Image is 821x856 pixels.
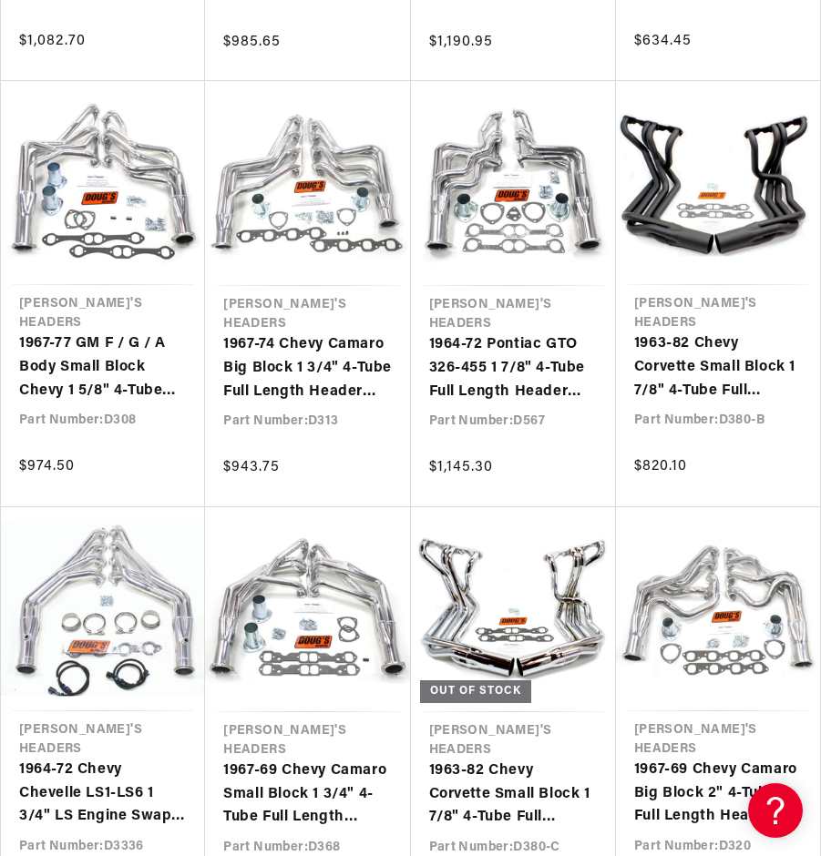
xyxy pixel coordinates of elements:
[634,759,802,829] a: 1967-69 Chevy Camaro Big Block 2" 4-Tube Full Length Header with Metallic Ceramic Coating
[19,332,187,403] a: 1967-77 GM F / G / A Body Small Block Chevy 1 5/8" 4-Tube Full Length Header with Metallic Cerami...
[223,759,392,830] a: 1967-69 Chevy Camaro Small Block 1 3/4" 4-Tube Full Length Header with Metallic Ceramic Coating
[429,759,598,830] a: 1963-82 Chevy Corvette Small Block 1 7/8" 4-Tube Full Length Sidemount Header with Chrome Finish
[429,333,598,403] a: 1964-72 Pontiac GTO 326-455 1 7/8" 4-Tube Full Length Header with Metallic Ceramic Coating
[19,759,187,829] a: 1964-72 Chevy Chevelle LS1-LS6 1 3/4" LS Engine Swap 4-Tube Full Length Header with Metallic Cera...
[223,333,392,403] a: 1967-74 Chevy Camaro Big Block 1 3/4" 4-Tube Full Length Header with Metallic Ceramic Coating
[634,332,802,403] a: 1963-82 Chevy Corvette Small Block 1 7/8" 4-Tube Full Length Sidemount Header with Hi-Temp Black ...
